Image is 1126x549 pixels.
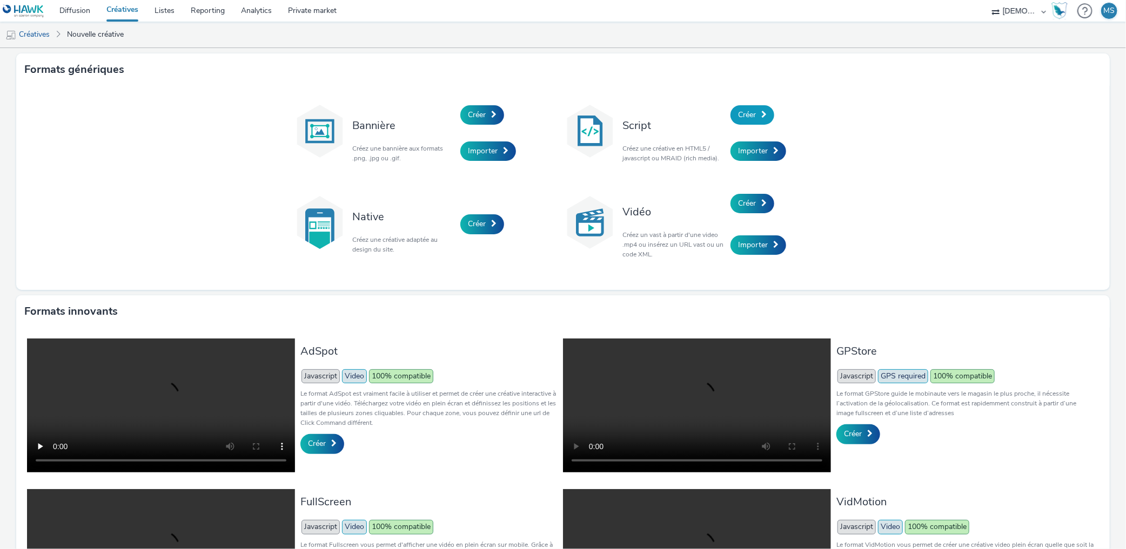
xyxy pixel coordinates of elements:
[468,110,486,120] span: Créer
[738,240,768,250] span: Importer
[468,146,498,156] span: Importer
[24,303,118,320] h3: Formats innovants
[293,195,347,249] img: native.svg
[301,369,340,383] span: Javascript
[730,141,786,161] a: Importer
[24,62,124,78] h3: Formats génériques
[1104,3,1115,19] div: MS
[369,369,433,383] span: 100% compatible
[460,214,504,234] a: Créer
[563,195,617,249] img: video.svg
[836,494,1094,509] h3: VidMotion
[738,198,756,208] span: Créer
[878,369,928,383] span: GPS required
[342,369,367,383] span: Video
[563,104,617,158] img: code.svg
[468,219,486,229] span: Créer
[837,369,876,383] span: Javascript
[905,520,969,534] span: 100% compatible
[730,235,786,255] a: Importer
[837,520,876,534] span: Javascript
[738,146,768,156] span: Importer
[460,105,504,125] a: Créer
[308,438,326,449] span: Créer
[300,494,558,509] h3: FullScreen
[3,4,44,18] img: undefined Logo
[352,209,455,224] h3: Native
[738,110,756,120] span: Créer
[836,344,1094,358] h3: GPStore
[878,520,903,534] span: Video
[730,105,774,125] a: Créer
[352,144,455,163] p: Créez une bannière aux formats .png, .jpg ou .gif.
[293,104,347,158] img: banner.svg
[352,118,455,133] h3: Bannière
[622,144,725,163] p: Créez une créative en HTML5 / javascript ou MRAID (rich media).
[352,235,455,254] p: Créez une créative adaptée au design du site.
[342,520,367,534] span: Video
[930,369,995,383] span: 100% compatible
[62,22,129,48] a: Nouvelle créative
[369,520,433,534] span: 100% compatible
[301,520,340,534] span: Javascript
[730,194,774,213] a: Créer
[300,434,344,453] a: Créer
[622,205,725,219] h3: Vidéo
[300,344,558,358] h3: AdSpot
[300,389,558,428] p: Le format AdSpot est vraiment facile à utiliser et permet de créer une créative interactive à par...
[836,424,880,444] a: Créer
[622,230,725,259] p: Créez un vast à partir d'une video .mp4 ou insérez un URL vast ou un code XML.
[836,389,1094,418] p: Le format GPStore guide le mobinaute vers le magasin le plus proche, il nécessite l’activation de...
[460,141,516,161] a: Importer
[1051,2,1068,19] img: Hawk Academy
[5,30,16,40] img: mobile
[844,429,862,439] span: Créer
[1051,2,1072,19] a: Hawk Academy
[622,118,725,133] h3: Script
